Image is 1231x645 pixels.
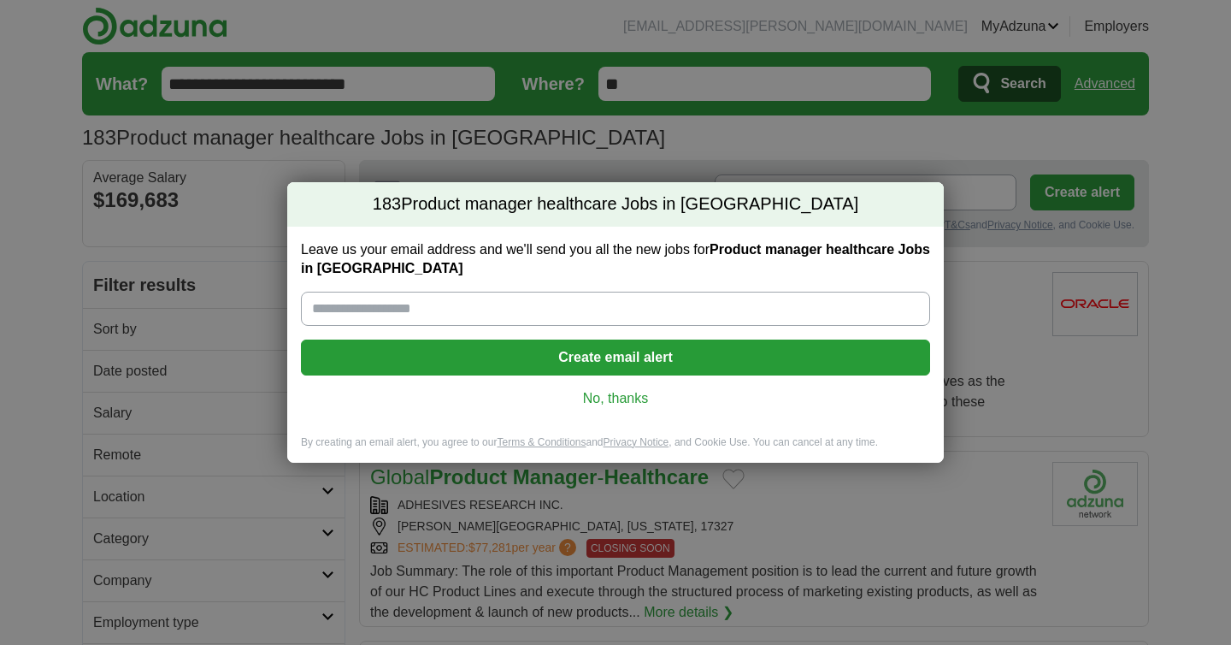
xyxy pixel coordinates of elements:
[301,240,930,278] label: Leave us your email address and we'll send you all the new jobs for
[373,192,401,216] span: 183
[604,436,669,448] a: Privacy Notice
[497,436,586,448] a: Terms & Conditions
[287,182,944,227] h2: Product manager healthcare Jobs in [GEOGRAPHIC_DATA]
[301,340,930,376] button: Create email alert
[315,389,916,408] a: No, thanks
[301,242,930,275] strong: Product manager healthcare Jobs in [GEOGRAPHIC_DATA]
[287,435,944,464] div: By creating an email alert, you agree to our and , and Cookie Use. You can cancel at any time.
